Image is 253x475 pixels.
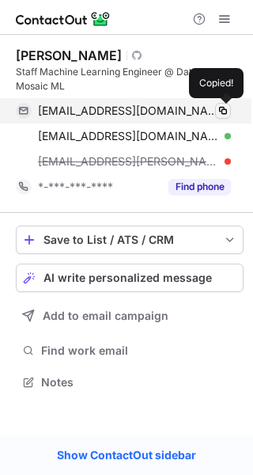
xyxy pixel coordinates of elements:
button: AI write personalized message [16,264,244,292]
span: [EMAIL_ADDRESS][DOMAIN_NAME] [38,129,219,143]
span: Find work email [41,344,237,358]
div: Save to List / ATS / CRM [43,234,216,246]
div: Staff Machine Learning Engineer @ Databricks Mosaic ML [16,65,244,93]
span: [EMAIL_ADDRESS][PERSON_NAME][DOMAIN_NAME] [38,154,219,169]
button: save-profile-one-click [16,226,244,254]
span: Notes [41,375,237,389]
span: AI write personalized message [43,272,212,284]
button: Add to email campaign [16,302,244,330]
button: Reveal Button [168,179,231,195]
a: Show ContactOut sidebar [41,443,212,467]
span: [EMAIL_ADDRESS][DOMAIN_NAME] [38,104,219,118]
span: Add to email campaign [43,310,168,322]
button: Find work email [16,340,244,362]
button: Notes [16,371,244,393]
img: ContactOut v5.3.10 [16,9,111,28]
div: [PERSON_NAME] [16,47,122,63]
